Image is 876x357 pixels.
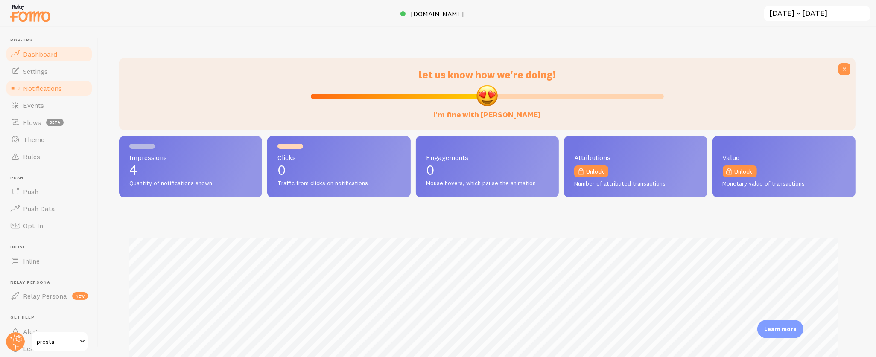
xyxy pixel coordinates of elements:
[23,187,38,196] span: Push
[574,154,697,161] span: Attributions
[5,97,93,114] a: Events
[9,2,52,24] img: fomo-relay-logo-orange.svg
[23,292,67,300] span: Relay Persona
[10,175,93,181] span: Push
[23,204,55,213] span: Push Data
[5,46,93,63] a: Dashboard
[723,154,845,161] span: Value
[37,337,77,347] span: presta
[574,165,608,177] a: Unlock
[10,38,93,43] span: Pop-ups
[277,180,400,187] span: Traffic from clicks on notifications
[5,287,93,305] a: Relay Persona new
[10,244,93,250] span: Inline
[23,257,40,265] span: Inline
[129,154,252,161] span: Impressions
[476,84,499,107] img: emoji.png
[5,200,93,217] a: Push Data
[5,217,93,234] a: Opt-In
[723,180,845,188] span: Monetary value of transactions
[23,101,44,110] span: Events
[426,154,549,161] span: Engagements
[23,84,62,93] span: Notifications
[5,63,93,80] a: Settings
[23,135,44,144] span: Theme
[419,68,556,81] span: let us know how we're doing!
[31,331,88,352] a: presta
[23,221,43,230] span: Opt-In
[72,292,88,300] span: new
[5,148,93,165] a: Rules
[23,67,48,75] span: Settings
[764,325,797,333] p: Learn more
[23,118,41,127] span: Flows
[277,154,400,161] span: Clicks
[723,165,757,177] a: Unlock
[5,323,93,340] a: Alerts
[23,152,40,161] span: Rules
[10,280,93,285] span: Relay Persona
[5,131,93,148] a: Theme
[10,315,93,320] span: Get Help
[23,50,57,58] span: Dashboard
[757,320,803,338] div: Learn more
[5,114,93,131] a: Flows beta
[574,180,697,188] span: Number of attributed transactions
[129,163,252,177] p: 4
[426,163,549,177] p: 0
[277,163,400,177] p: 0
[129,180,252,187] span: Quantity of notifications shown
[46,119,64,126] span: beta
[5,253,93,270] a: Inline
[434,102,541,120] label: i'm fine with [PERSON_NAME]
[426,180,549,187] span: Mouse hovers, which pause the animation
[5,183,93,200] a: Push
[23,327,41,336] span: Alerts
[5,80,93,97] a: Notifications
